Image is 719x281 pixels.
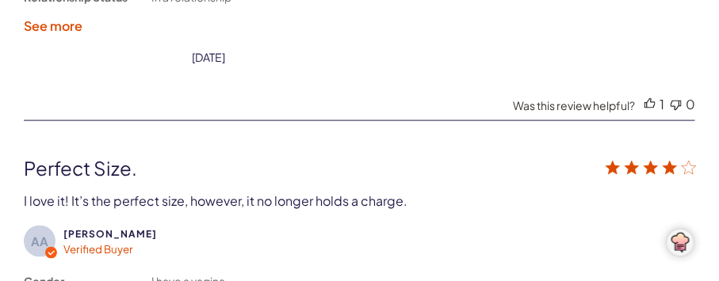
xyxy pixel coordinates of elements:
label: See more [24,17,82,34]
div: [DATE] [192,50,225,64]
div: Vote down [671,96,682,112]
div: date [192,50,225,64]
div: Vote up [644,96,656,112]
div: 1 [660,96,664,112]
span: Ashlie A. [63,229,157,241]
div: Perfect Size. [24,156,561,180]
div: I love it! It’s the perfect size, however, it no longer holds a charge. [24,192,407,209]
div: Was this review helpful? [513,98,635,112]
div: 0 [686,96,695,112]
text: AA [31,234,48,249]
span: Verified Buyer [63,243,133,256]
